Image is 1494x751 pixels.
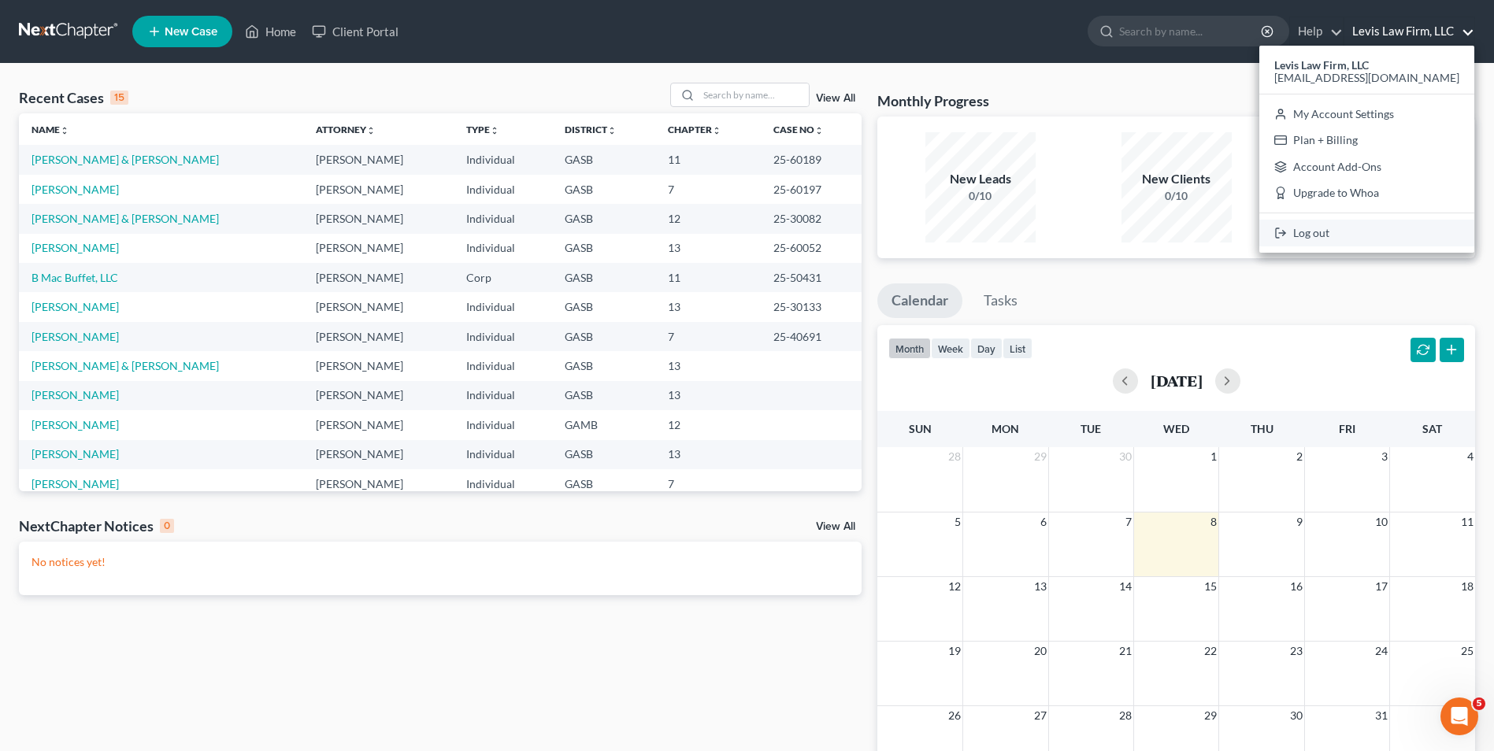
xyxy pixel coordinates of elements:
a: Log out [1259,220,1474,246]
td: GASB [552,145,655,174]
span: Tue [1081,422,1101,435]
span: 30 [1288,706,1304,725]
td: 11 [655,263,761,292]
td: 25-40691 [761,322,862,351]
td: 25-30133 [761,292,862,321]
td: [PERSON_NAME] [303,440,454,469]
td: 12 [655,204,761,233]
span: 24 [1374,642,1389,660]
a: [PERSON_NAME] & [PERSON_NAME] [32,212,219,225]
a: Home [237,17,304,46]
td: [PERSON_NAME] [303,351,454,380]
td: Individual [454,234,553,263]
span: 21 [1118,642,1133,660]
span: 3 [1380,447,1389,466]
span: 30 [1118,447,1133,466]
a: Case Nounfold_more [773,124,824,135]
div: 15 [110,91,128,105]
a: Typeunfold_more [466,124,499,135]
td: Individual [454,440,553,469]
a: Plan + Billing [1259,127,1474,154]
span: 8 [1209,512,1218,531]
td: 25-60052 [761,234,862,263]
td: 25-30082 [761,204,862,233]
span: 10 [1374,512,1389,531]
a: Help [1290,17,1343,46]
td: 13 [655,351,761,380]
span: Wed [1163,422,1189,435]
td: 25-60197 [761,175,862,204]
td: 13 [655,292,761,321]
a: Chapterunfold_more [668,124,721,135]
td: 13 [655,381,761,410]
td: [PERSON_NAME] [303,292,454,321]
td: Individual [454,410,553,439]
a: Attorneyunfold_more [316,124,376,135]
td: GASB [552,263,655,292]
td: 7 [655,469,761,498]
div: NextChapter Notices [19,516,174,535]
span: 19 [947,642,962,660]
span: 28 [1118,706,1133,725]
a: View All [816,521,855,532]
span: 26 [947,706,962,725]
span: 23 [1288,642,1304,660]
span: Mon [992,422,1019,435]
td: GAMB [552,410,655,439]
div: New Clients [1121,170,1232,188]
span: 11 [1459,512,1475,531]
td: [PERSON_NAME] [303,145,454,174]
a: Nameunfold_more [32,124,69,135]
td: [PERSON_NAME] [303,381,454,410]
a: [PERSON_NAME] [32,183,119,196]
td: [PERSON_NAME] [303,469,454,498]
a: [PERSON_NAME] [32,300,119,313]
td: GASB [552,175,655,204]
td: [PERSON_NAME] [303,263,454,292]
span: 16 [1288,577,1304,596]
span: 17 [1374,577,1389,596]
a: Calendar [877,283,962,318]
td: Individual [454,351,553,380]
td: Individual [454,145,553,174]
a: [PERSON_NAME] [32,241,119,254]
td: 11 [655,145,761,174]
td: GASB [552,469,655,498]
a: [PERSON_NAME] & [PERSON_NAME] [32,359,219,372]
span: 4 [1466,447,1475,466]
i: unfold_more [366,126,376,135]
a: [PERSON_NAME] [32,418,119,431]
span: 22 [1203,642,1218,660]
span: 29 [1032,447,1048,466]
h2: [DATE] [1151,372,1203,389]
td: 7 [655,175,761,204]
td: [PERSON_NAME] [303,410,454,439]
button: list [1003,338,1032,359]
a: Client Portal [304,17,406,46]
div: 0/10 [925,188,1036,204]
td: Individual [454,204,553,233]
i: unfold_more [490,126,499,135]
td: Individual [454,381,553,410]
h3: Monthly Progress [877,91,989,110]
td: 13 [655,234,761,263]
a: Account Add-Ons [1259,154,1474,180]
div: 0 [160,519,174,533]
button: month [888,338,931,359]
span: 31 [1374,706,1389,725]
td: GASB [552,292,655,321]
a: Upgrade to Whoa [1259,180,1474,207]
a: View All [816,93,855,104]
span: 5 [1473,697,1485,710]
span: 5 [953,512,962,531]
span: 27 [1032,706,1048,725]
td: [PERSON_NAME] [303,322,454,351]
input: Search by name... [699,83,809,106]
td: GASB [552,351,655,380]
div: Levis Law Firm, LLC [1259,46,1474,253]
a: [PERSON_NAME] & [PERSON_NAME] [32,153,219,166]
span: 14 [1118,577,1133,596]
td: 12 [655,410,761,439]
span: Sat [1422,422,1442,435]
span: 6 [1039,512,1048,531]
